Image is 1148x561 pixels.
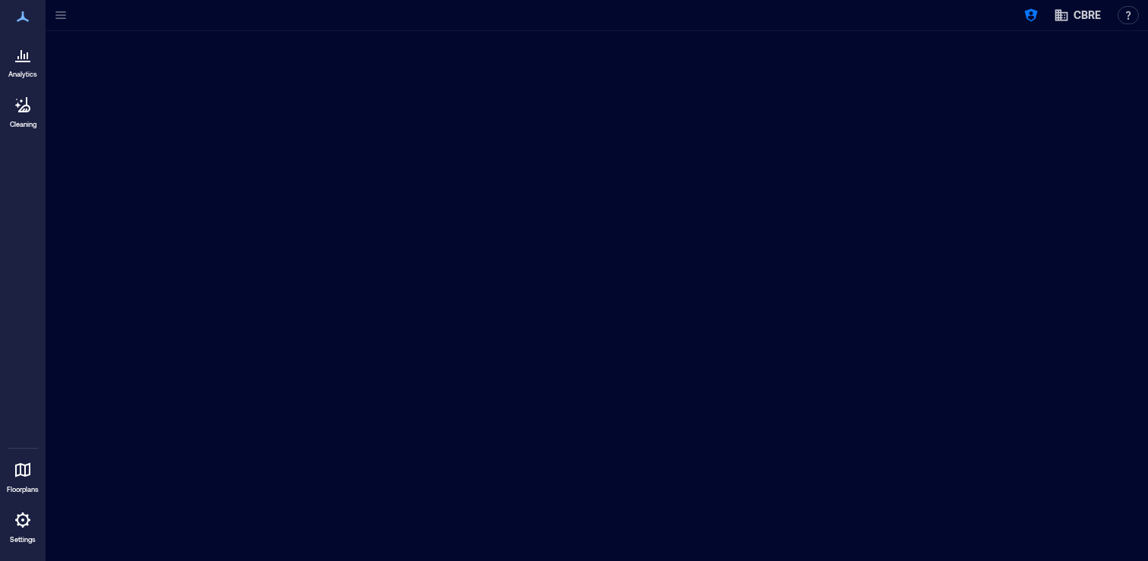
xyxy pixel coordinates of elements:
[10,535,36,544] p: Settings
[1074,8,1101,23] span: CBRE
[2,452,43,499] a: Floorplans
[1049,3,1105,27] button: CBRE
[8,70,37,79] p: Analytics
[7,485,39,494] p: Floorplans
[4,87,42,134] a: Cleaning
[10,120,36,129] p: Cleaning
[5,502,41,549] a: Settings
[4,36,42,84] a: Analytics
